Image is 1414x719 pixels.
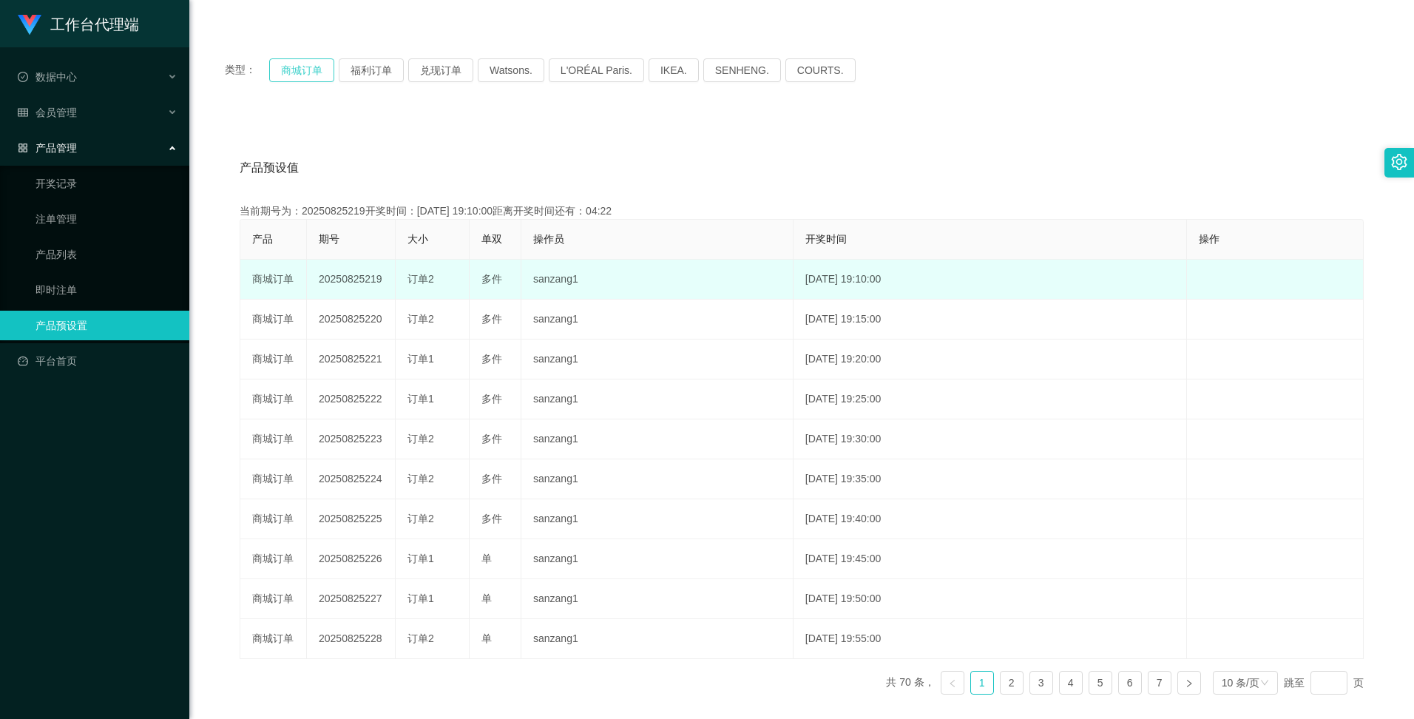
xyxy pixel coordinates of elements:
[481,273,502,285] span: 多件
[970,671,994,695] li: 1
[240,579,307,619] td: 商城订单
[35,169,177,198] a: 开奖记录
[35,311,177,340] a: 产品预设置
[269,58,334,82] button: 商城订单
[307,300,396,340] td: 20250825220
[407,393,434,405] span: 订单1
[240,203,1364,219] div: 当前期号为：20250825219开奖时间：[DATE] 19:10:00距离开奖时间还有：04:22
[18,143,28,153] i: 图标: appstore-o
[521,340,794,379] td: sanzang1
[35,275,177,305] a: 即时注单
[948,679,957,688] i: 图标: left
[307,379,396,419] td: 20250825222
[521,379,794,419] td: sanzang1
[941,671,964,695] li: 上一页
[533,233,564,245] span: 操作员
[481,313,502,325] span: 多件
[307,619,396,659] td: 20250825228
[407,473,434,485] span: 订单2
[805,233,847,245] span: 开奖时间
[521,419,794,459] td: sanzang1
[1148,671,1171,695] li: 7
[408,58,473,82] button: 兑现订单
[1001,672,1023,694] a: 2
[649,58,699,82] button: IKEA.
[794,539,1187,579] td: [DATE] 19:45:00
[50,1,139,48] h1: 工作台代理端
[549,58,644,82] button: L'ORÉAL Paris.
[319,233,339,245] span: 期号
[240,340,307,379] td: 商城订单
[1030,672,1052,694] a: 3
[240,539,307,579] td: 商城订单
[481,553,492,564] span: 单
[18,346,177,376] a: 图标: dashboard平台首页
[18,18,139,30] a: 工作台代理端
[240,499,307,539] td: 商城订单
[339,58,404,82] button: 福利订单
[521,539,794,579] td: sanzang1
[1222,672,1259,694] div: 10 条/页
[521,260,794,300] td: sanzang1
[1060,672,1082,694] a: 4
[481,632,492,644] span: 单
[252,233,273,245] span: 产品
[481,233,502,245] span: 单双
[785,58,856,82] button: COURTS.
[1029,671,1053,695] li: 3
[307,260,396,300] td: 20250825219
[1000,671,1024,695] li: 2
[225,58,269,82] span: 类型：
[240,619,307,659] td: 商城订单
[478,58,544,82] button: Watsons.
[240,159,299,177] span: 产品预设值
[18,71,77,83] span: 数据中心
[481,593,492,604] span: 单
[1089,672,1112,694] a: 5
[481,353,502,365] span: 多件
[307,340,396,379] td: 20250825221
[1199,233,1220,245] span: 操作
[1059,671,1083,695] li: 4
[794,340,1187,379] td: [DATE] 19:20:00
[407,313,434,325] span: 订单2
[407,513,434,524] span: 订单2
[407,553,434,564] span: 订单1
[794,499,1187,539] td: [DATE] 19:40:00
[240,419,307,459] td: 商城订单
[794,419,1187,459] td: [DATE] 19:30:00
[521,459,794,499] td: sanzang1
[521,619,794,659] td: sanzang1
[1118,671,1142,695] li: 6
[18,72,28,82] i: 图标: check-circle-o
[407,433,434,445] span: 订单2
[307,499,396,539] td: 20250825225
[18,15,41,36] img: logo.9652507e.png
[886,671,934,695] li: 共 70 条，
[1260,678,1269,689] i: 图标: down
[794,379,1187,419] td: [DATE] 19:25:00
[1177,671,1201,695] li: 下一页
[1119,672,1141,694] a: 6
[703,58,781,82] button: SENHENG.
[481,473,502,485] span: 多件
[1284,671,1364,695] div: 跳至 页
[971,672,993,694] a: 1
[521,300,794,340] td: sanzang1
[240,260,307,300] td: 商城订单
[794,579,1187,619] td: [DATE] 19:50:00
[18,142,77,154] span: 产品管理
[240,300,307,340] td: 商城订单
[794,260,1187,300] td: [DATE] 19:10:00
[521,499,794,539] td: sanzang1
[407,632,434,644] span: 订单2
[307,419,396,459] td: 20250825223
[1089,671,1112,695] li: 5
[240,459,307,499] td: 商城订单
[407,273,434,285] span: 订单2
[1149,672,1171,694] a: 7
[307,579,396,619] td: 20250825227
[794,619,1187,659] td: [DATE] 19:55:00
[18,107,77,118] span: 会员管理
[240,379,307,419] td: 商城订单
